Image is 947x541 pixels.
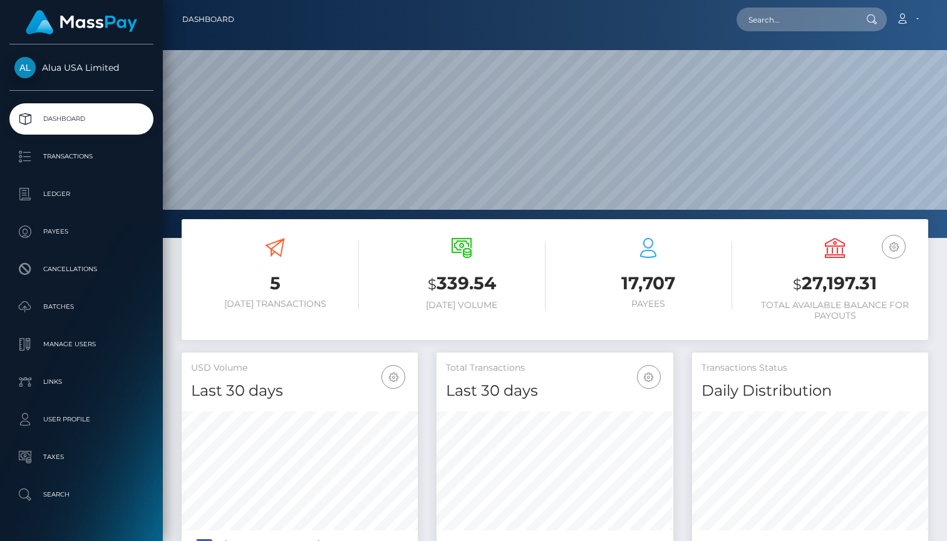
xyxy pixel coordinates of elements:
[191,299,359,309] h6: [DATE] Transactions
[14,57,36,78] img: Alua USA Limited
[564,299,732,309] h6: Payees
[793,276,802,293] small: $
[751,300,919,321] h6: Total Available Balance for Payouts
[9,62,153,73] span: Alua USA Limited
[14,335,148,354] p: Manage Users
[14,185,148,204] p: Ledger
[191,380,408,402] h4: Last 30 days
[14,485,148,504] p: Search
[9,404,153,435] a: User Profile
[9,366,153,398] a: Links
[14,260,148,279] p: Cancellations
[446,362,663,374] h5: Total Transactions
[14,110,148,128] p: Dashboard
[9,479,153,510] a: Search
[9,329,153,360] a: Manage Users
[9,141,153,172] a: Transactions
[751,271,919,297] h3: 27,197.31
[378,271,546,297] h3: 339.54
[14,448,148,466] p: Taxes
[191,271,359,296] h3: 5
[182,6,234,33] a: Dashboard
[9,254,153,285] a: Cancellations
[428,276,437,293] small: $
[564,271,732,296] h3: 17,707
[9,178,153,210] a: Ledger
[701,362,919,374] h5: Transactions Status
[14,222,148,241] p: Payees
[446,380,663,402] h4: Last 30 days
[14,373,148,391] p: Links
[14,297,148,316] p: Batches
[378,300,546,311] h6: [DATE] Volume
[26,10,137,34] img: MassPay Logo
[9,291,153,322] a: Batches
[9,216,153,247] a: Payees
[737,8,854,31] input: Search...
[9,103,153,135] a: Dashboard
[14,410,148,429] p: User Profile
[191,362,408,374] h5: USD Volume
[701,380,919,402] h4: Daily Distribution
[14,147,148,166] p: Transactions
[9,441,153,473] a: Taxes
